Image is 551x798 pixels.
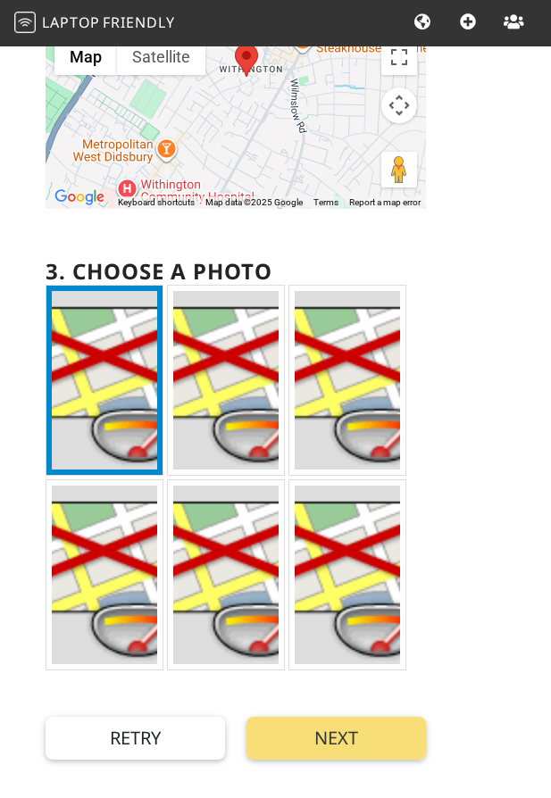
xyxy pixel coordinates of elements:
[173,291,279,470] img: PhotoService.GetPhoto
[381,152,417,187] button: Drag Pegman onto the map to open Street View
[381,39,417,75] button: Toggle fullscreen view
[118,196,195,209] button: Keyboard shortcuts
[54,39,117,75] button: Show street map
[349,197,421,207] a: Report a map error
[205,197,303,207] span: Map data ©2025 Google
[14,8,175,39] a: LaptopFriendly LaptopFriendly
[52,486,157,664] img: PhotoService.GetPhoto
[50,186,109,209] img: Google
[173,486,279,664] img: PhotoService.GetPhoto
[295,291,400,470] img: PhotoService.GetPhoto
[103,12,174,32] span: Friendly
[117,39,205,75] button: Show satellite imagery
[42,12,100,32] span: Laptop
[52,291,157,470] img: PhotoService.GetPhoto
[381,87,417,123] button: Map camera controls
[313,197,338,207] a: Terms (opens in new tab)
[46,259,272,285] h2: 3. Choose a photo
[14,12,36,33] img: LaptopFriendly
[295,486,400,664] img: PhotoService.GetPhoto
[50,186,109,209] a: Open this area in Google Maps (opens a new window)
